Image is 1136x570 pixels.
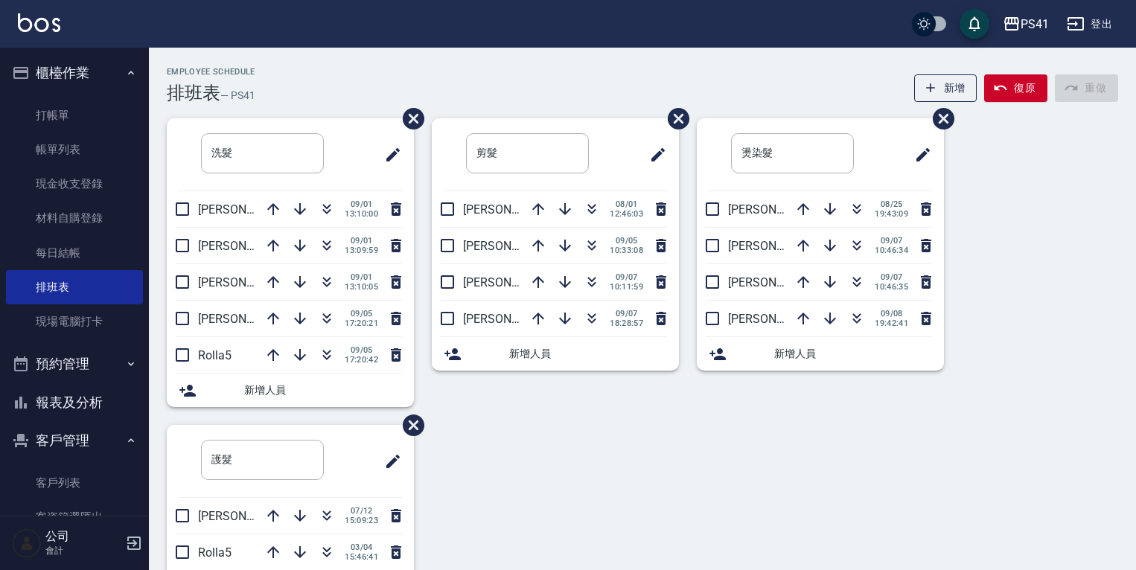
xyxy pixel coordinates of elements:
[6,98,143,132] a: 打帳單
[914,74,977,102] button: 新增
[6,270,143,304] a: 排班表
[220,88,255,103] h6: — PS41
[345,246,378,255] span: 13:09:59
[345,272,378,282] span: 09/01
[875,209,908,219] span: 19:43:09
[610,309,643,318] span: 09/07
[345,542,378,552] span: 03/04
[18,13,60,32] img: Logo
[875,199,908,209] span: 08/25
[198,312,294,326] span: [PERSON_NAME]1
[875,309,908,318] span: 09/08
[610,199,643,209] span: 08/01
[432,337,679,371] div: 新增人員
[345,355,378,365] span: 17:20:42
[463,275,559,289] span: [PERSON_NAME]1
[45,529,121,544] h5: 公司
[875,318,908,328] span: 19:42:41
[375,443,402,479] span: 修改班表的標題
[375,137,402,173] span: 修改班表的標題
[960,9,989,39] button: save
[345,199,378,209] span: 09/01
[244,382,402,398] span: 新增人員
[345,506,378,516] span: 07/12
[392,403,427,447] span: 刪除班表
[198,545,232,560] span: Rolla5
[6,132,143,167] a: 帳單列表
[6,167,143,201] a: 現金收支登錄
[463,202,559,217] span: [PERSON_NAME]2
[198,348,232,362] span: Rolla5
[345,282,378,292] span: 13:10:05
[463,312,559,326] span: [PERSON_NAME]9
[6,421,143,460] button: 客戶管理
[167,67,255,77] h2: Employee Schedule
[198,275,294,289] span: [PERSON_NAME]9
[201,440,324,480] input: 排版標題
[392,97,427,141] span: 刪除班表
[6,466,143,500] a: 客戶列表
[610,236,643,246] span: 09/05
[922,97,957,141] span: 刪除班表
[345,552,378,562] span: 15:46:41
[45,544,121,557] p: 會計
[6,304,143,339] a: 現場電腦打卡
[657,97,692,141] span: 刪除班表
[6,201,143,235] a: 材料自購登錄
[728,202,824,217] span: [PERSON_NAME]1
[984,74,1047,102] button: 復原
[774,346,932,362] span: 新增人員
[167,83,220,103] h3: 排班表
[198,239,301,253] span: [PERSON_NAME]15
[345,236,378,246] span: 09/01
[198,509,294,523] span: [PERSON_NAME]9
[610,209,643,219] span: 12:46:03
[167,374,414,407] div: 新增人員
[201,133,324,173] input: 排版標題
[1021,15,1049,33] div: PS41
[1061,10,1118,38] button: 登出
[345,318,378,328] span: 17:20:21
[640,137,667,173] span: 修改班表的標題
[345,309,378,318] span: 09/05
[875,236,908,246] span: 09/07
[875,282,908,292] span: 10:46:35
[610,282,643,292] span: 10:11:59
[610,246,643,255] span: 10:33:08
[728,275,831,289] span: [PERSON_NAME]15
[997,9,1055,39] button: PS41
[731,133,854,173] input: 排版標題
[728,239,824,253] span: [PERSON_NAME]2
[6,500,143,534] a: 客資篩選匯出
[463,239,566,253] span: [PERSON_NAME]15
[509,346,667,362] span: 新增人員
[875,246,908,255] span: 10:46:34
[345,209,378,219] span: 13:10:00
[466,133,589,173] input: 排版標題
[610,272,643,282] span: 09/07
[905,137,932,173] span: 修改班表的標題
[198,202,294,217] span: [PERSON_NAME]2
[6,54,143,92] button: 櫃檯作業
[6,345,143,383] button: 預約管理
[697,337,944,371] div: 新增人員
[728,312,824,326] span: [PERSON_NAME]9
[6,383,143,422] button: 報表及分析
[610,318,643,328] span: 18:28:57
[345,516,378,525] span: 15:09:23
[12,528,42,558] img: Person
[6,236,143,270] a: 每日結帳
[875,272,908,282] span: 09/07
[345,345,378,355] span: 09/05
